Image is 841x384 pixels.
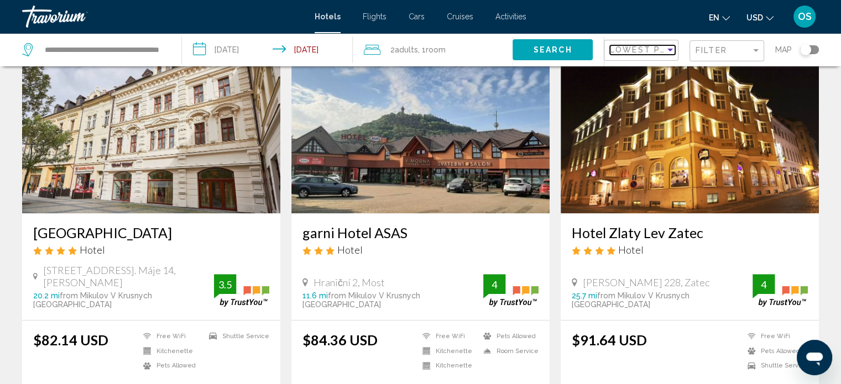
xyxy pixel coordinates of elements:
[138,361,203,370] li: Pets Allowed
[495,12,526,21] a: Activities
[33,291,152,309] span: from Mikulov V Krusnych [GEOGRAPHIC_DATA]
[742,361,808,370] li: Shuttle Service
[302,291,420,309] span: from Mikulov V Krusnych [GEOGRAPHIC_DATA]
[572,244,808,256] div: 4 star Hotel
[572,291,689,309] span: from Mikulov V Krusnych [GEOGRAPHIC_DATA]
[214,278,236,291] div: 3.5
[572,332,647,348] ins: $91.64 USD
[513,39,593,60] button: Search
[798,11,812,22] span: OS
[610,46,675,55] mat-select: Sort by
[709,13,719,22] span: en
[214,274,269,307] img: trustyou-badge.svg
[478,332,539,341] li: Pets Allowed
[203,332,269,341] li: Shuttle Service
[80,244,105,256] span: Hotel
[302,332,378,348] ins: $84.36 USD
[302,224,539,241] a: garni Hotel ASAS
[417,332,478,341] li: Free WiFi
[417,346,478,356] li: Kitchenette
[291,36,550,213] img: Hotel image
[363,12,386,21] a: Flights
[302,291,328,300] span: 11.6 mi
[302,244,539,256] div: 3 star Hotel
[22,6,304,28] a: Travorium
[709,9,730,25] button: Change language
[792,45,819,55] button: Toggle map
[314,276,385,288] span: Hraniční 2, Most
[610,45,681,54] span: Lowest Price
[43,264,214,288] span: [STREET_ADDRESS]. Máje 14, [PERSON_NAME]
[572,224,808,241] a: Hotel Zlaty Lev Zatec
[753,274,808,307] img: trustyou-badge.svg
[790,5,819,28] button: User Menu
[395,45,418,54] span: Adults
[447,12,473,21] a: Cruises
[742,332,808,341] li: Free WiFi
[561,36,819,213] img: Hotel image
[583,276,709,288] span: [PERSON_NAME] 228, Zatec
[426,45,446,54] span: Room
[138,332,203,341] li: Free WiFi
[775,42,792,57] span: Map
[797,340,832,375] iframe: Button to launch messaging window
[182,33,353,66] button: Check-in date: Sep 13, 2025 Check-out date: Sep 14, 2025
[33,224,269,241] a: [GEOGRAPHIC_DATA]
[742,346,808,356] li: Pets Allowed
[618,244,644,256] span: Hotel
[572,291,597,300] span: 25.7 mi
[418,42,446,57] span: , 1
[22,36,280,213] img: Hotel image
[337,244,363,256] span: Hotel
[746,9,774,25] button: Change currency
[390,42,418,57] span: 2
[483,274,539,307] img: trustyou-badge.svg
[417,361,478,370] li: Kitchenette
[33,332,108,348] ins: $82.14 USD
[746,13,763,22] span: USD
[138,346,203,356] li: Kitchenette
[33,291,60,300] span: 20.2 mi
[315,12,341,21] a: Hotels
[353,33,513,66] button: Travelers: 2 adults, 0 children
[689,40,764,62] button: Filter
[534,46,572,55] span: Search
[33,244,269,256] div: 4 star Hotel
[478,346,539,356] li: Room Service
[409,12,425,21] a: Cars
[696,46,727,55] span: Filter
[753,278,775,291] div: 4
[483,278,505,291] div: 4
